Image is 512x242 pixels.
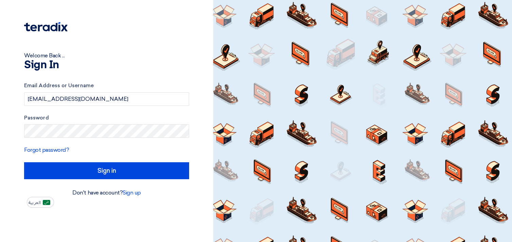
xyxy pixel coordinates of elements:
button: العربية [27,197,54,208]
h1: Sign In [24,60,189,71]
img: ar-AR.png [43,200,50,205]
a: Sign up [123,189,141,196]
div: Don't have account? [24,189,189,197]
a: Forgot password? [24,147,69,153]
label: Password [24,114,189,122]
input: Enter your business email or username [24,92,189,106]
input: Sign in [24,162,189,179]
div: Welcome Back ... [24,52,189,60]
span: العربية [29,200,41,205]
img: Teradix logo [24,22,68,32]
label: Email Address or Username [24,82,189,90]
